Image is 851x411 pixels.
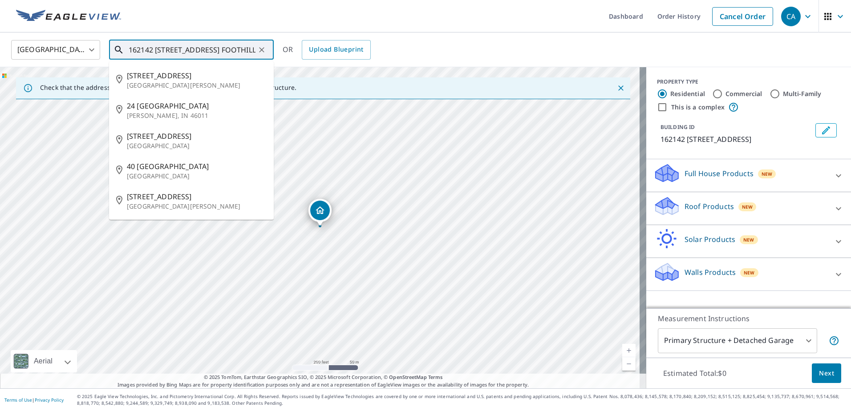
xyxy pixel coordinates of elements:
span: New [742,203,753,210]
a: Current Level 17, Zoom Out [622,357,636,371]
div: PROPERTY TYPE [657,78,840,86]
img: EV Logo [16,10,121,23]
span: 40 [GEOGRAPHIC_DATA] [127,161,267,172]
label: This is a complex [671,103,725,112]
label: Residential [670,89,705,98]
div: Primary Structure + Detached Garage [658,328,817,353]
div: Roof ProductsNew [653,196,844,221]
span: New [743,236,754,243]
a: Upload Blueprint [302,40,370,60]
div: Walls ProductsNew [653,262,844,287]
span: Your report will include the primary structure and a detached garage if one exists. [829,335,839,346]
p: 162142 [STREET_ADDRESS] [661,134,812,145]
a: Privacy Policy [35,397,64,403]
div: Aerial [31,350,55,372]
a: Cancel Order [712,7,773,26]
span: Next [819,368,834,379]
a: OpenStreetMap [389,374,426,380]
p: Full House Products [685,168,754,179]
p: BUILDING ID [661,123,695,131]
p: | [4,397,64,403]
button: Edit building 1 [815,123,837,137]
a: Current Level 17, Zoom In [622,344,636,357]
span: [STREET_ADDRESS] [127,131,267,141]
a: Terms of Use [4,397,32,403]
span: New [744,269,755,276]
span: © 2025 TomTom, Earthstar Geographics SIO, © 2025 Microsoft Corporation, © [204,374,443,381]
p: Roof Products [685,201,734,212]
p: Walls Products [685,267,736,278]
p: Estimated Total: $0 [656,363,733,383]
p: [PERSON_NAME], IN 46011 [127,111,267,120]
p: © 2025 Eagle View Technologies, Inc. and Pictometry International Corp. All Rights Reserved. Repo... [77,393,847,407]
p: [GEOGRAPHIC_DATA][PERSON_NAME] [127,81,267,90]
span: 24 [GEOGRAPHIC_DATA] [127,101,267,111]
p: [GEOGRAPHIC_DATA][PERSON_NAME] [127,202,267,211]
span: Upload Blueprint [309,44,363,55]
div: Solar ProductsNew [653,229,844,254]
span: New [762,170,773,177]
span: [STREET_ADDRESS] [127,70,267,81]
a: Terms [428,374,443,380]
label: Multi-Family [783,89,822,98]
div: Aerial [11,350,77,372]
p: [GEOGRAPHIC_DATA] [127,172,267,181]
div: OR [283,40,371,60]
label: Commercial [725,89,762,98]
button: Clear [255,44,268,56]
button: Close [615,82,627,94]
div: [GEOGRAPHIC_DATA] [11,37,100,62]
input: Search by address or latitude-longitude [129,37,255,62]
div: CA [781,7,801,26]
span: [STREET_ADDRESS] [127,191,267,202]
button: Next [812,363,841,383]
p: Measurement Instructions [658,313,839,324]
div: Full House ProductsNew [653,163,844,188]
div: Dropped pin, building 1, Residential property, 162142 160 ST W FOOTHILLS COUNTY AB T1S0Z2 [308,199,332,226]
p: Solar Products [685,234,735,245]
p: [GEOGRAPHIC_DATA] [127,141,267,150]
p: Check that the address is accurate, then drag the marker over the correct structure. [40,84,296,92]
